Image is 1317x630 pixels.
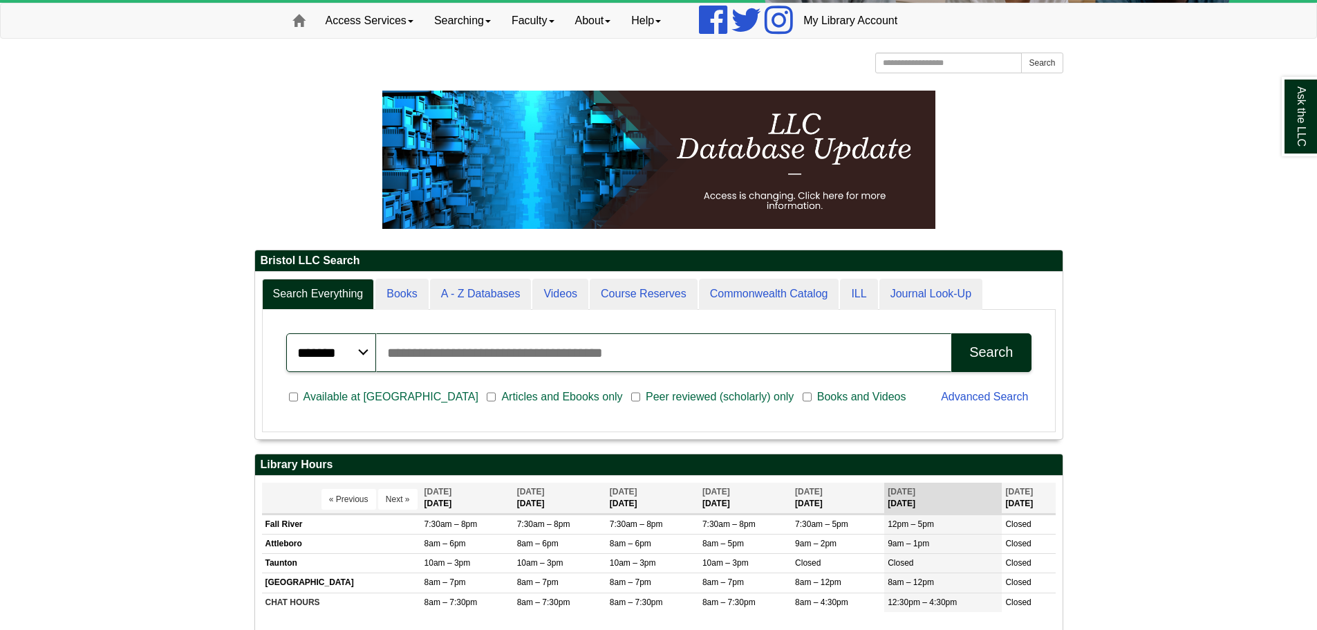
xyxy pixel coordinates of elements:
th: [DATE] [884,483,1002,514]
td: [GEOGRAPHIC_DATA] [262,573,421,593]
a: ILL [840,279,877,310]
td: Attleboro [262,535,421,554]
span: 8am – 7pm [610,577,651,587]
span: 9am – 1pm [888,539,929,548]
span: 10am – 3pm [702,558,749,568]
span: Closed [1005,519,1031,529]
span: [DATE] [1005,487,1033,497]
span: Closed [795,558,821,568]
h2: Bristol LLC Search [255,250,1063,272]
span: 12pm – 5pm [888,519,934,529]
span: Books and Videos [812,389,912,405]
span: 9am – 2pm [795,539,837,548]
a: Commonwealth Catalog [699,279,839,310]
span: [DATE] [610,487,637,497]
th: [DATE] [1002,483,1055,514]
span: Peer reviewed (scholarly) only [640,389,799,405]
span: Closed [1005,597,1031,607]
span: 8am – 6pm [517,539,559,548]
span: 8am – 7pm [702,577,744,587]
input: Peer reviewed (scholarly) only [631,391,640,403]
span: 8am – 7pm [424,577,466,587]
a: Search Everything [262,279,375,310]
a: Faculty [501,3,565,38]
span: 7:30am – 8pm [424,519,478,529]
h2: Library Hours [255,454,1063,476]
th: [DATE] [792,483,884,514]
button: Search [951,333,1031,372]
span: 8am – 4:30pm [795,597,848,607]
td: CHAT HOURS [262,593,421,612]
span: 10am – 3pm [424,558,471,568]
span: Articles and Ebooks only [496,389,628,405]
span: Closed [1005,558,1031,568]
a: Videos [532,279,588,310]
span: 7:30am – 8pm [610,519,663,529]
span: 12:30pm – 4:30pm [888,597,957,607]
button: Next » [378,489,418,510]
button: Search [1021,53,1063,73]
span: [DATE] [795,487,823,497]
a: About [565,3,622,38]
button: « Previous [321,489,376,510]
span: 10am – 3pm [610,558,656,568]
span: 7:30am – 8pm [702,519,756,529]
span: 8am – 7:30pm [424,597,478,607]
td: Fall River [262,515,421,534]
a: A - Z Databases [430,279,532,310]
span: [DATE] [517,487,545,497]
span: 8am – 6pm [610,539,651,548]
span: 8am – 12pm [888,577,934,587]
span: 10am – 3pm [517,558,563,568]
a: Help [621,3,671,38]
span: 7:30am – 8pm [517,519,570,529]
span: [DATE] [888,487,915,497]
a: Access Services [315,3,424,38]
span: 8am – 7:30pm [517,597,570,607]
input: Articles and Ebooks only [487,391,496,403]
a: My Library Account [793,3,908,38]
td: Taunton [262,554,421,573]
span: [DATE] [702,487,730,497]
a: Searching [424,3,501,38]
span: Closed [1005,539,1031,548]
input: Available at [GEOGRAPHIC_DATA] [289,391,298,403]
span: 8am – 6pm [424,539,466,548]
span: [DATE] [424,487,452,497]
a: Course Reserves [590,279,698,310]
span: Closed [1005,577,1031,587]
a: Advanced Search [941,391,1028,402]
span: Closed [888,558,913,568]
input: Books and Videos [803,391,812,403]
th: [DATE] [514,483,606,514]
div: Search [969,344,1013,360]
span: 8am – 7:30pm [702,597,756,607]
img: HTML tutorial [382,91,935,229]
span: 8am – 7pm [517,577,559,587]
span: 8am – 7:30pm [610,597,663,607]
span: 7:30am – 5pm [795,519,848,529]
span: 8am – 5pm [702,539,744,548]
th: [DATE] [699,483,792,514]
a: Books [375,279,428,310]
a: Journal Look-Up [879,279,982,310]
span: Available at [GEOGRAPHIC_DATA] [298,389,484,405]
th: [DATE] [606,483,699,514]
th: [DATE] [421,483,514,514]
span: 8am – 12pm [795,577,841,587]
